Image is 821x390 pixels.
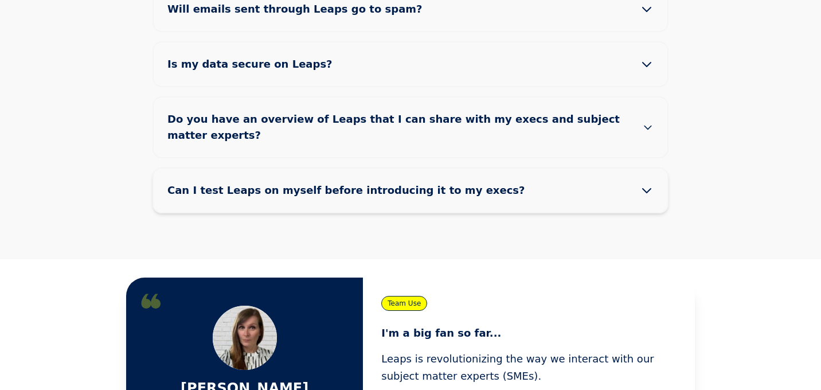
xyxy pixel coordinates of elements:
span: Will emails sent through Leaps go to spam? [167,1,441,17]
span: Can I test Leaps on myself before introducing it to my execs? [167,182,543,198]
span: Is my data secure on Leaps? [167,56,351,72]
img: Gini Dietrich [213,306,277,370]
button: Is my data secure on Leaps? [154,42,667,86]
span: Team Use [381,296,427,311]
p: Leaps is revolutionizing the way we interact with our subject matter experts (SMEs). [381,350,677,384]
button: Can I test Leaps on myself before introducing it to my execs? [154,169,667,212]
button: Do you have an overview of Leaps that I can share with my execs and subject matter experts? [154,97,667,157]
span: Do you have an overview of Leaps that I can share with my execs and subject matter experts? [167,111,642,143]
p: I'm a big fan so far... [381,325,677,341]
